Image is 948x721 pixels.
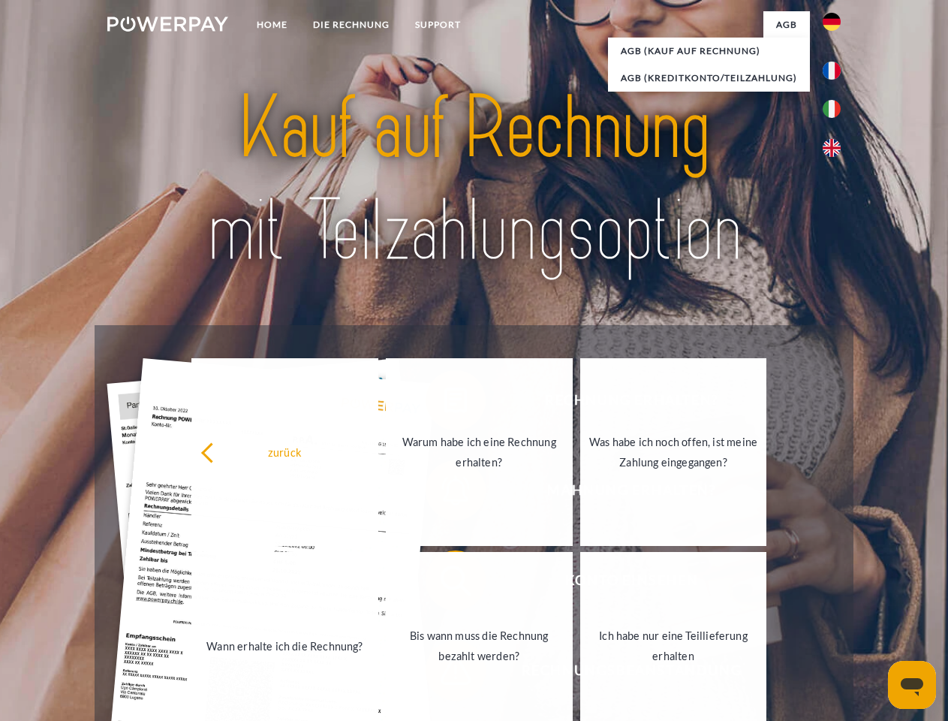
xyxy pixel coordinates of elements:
div: Warum habe ich eine Rechnung erhalten? [395,432,564,472]
div: Wann erhalte ich die Rechnung? [200,635,369,656]
a: agb [763,11,810,38]
a: AGB (Kauf auf Rechnung) [608,38,810,65]
img: it [823,100,841,118]
img: fr [823,62,841,80]
a: Home [244,11,300,38]
img: title-powerpay_de.svg [143,72,805,288]
a: AGB (Kreditkonto/Teilzahlung) [608,65,810,92]
div: Was habe ich noch offen, ist meine Zahlung eingegangen? [589,432,758,472]
a: Was habe ich noch offen, ist meine Zahlung eingegangen? [580,358,767,546]
img: de [823,13,841,31]
img: en [823,139,841,157]
div: zurück [200,442,369,462]
a: SUPPORT [402,11,474,38]
div: Ich habe nur eine Teillieferung erhalten [589,626,758,666]
iframe: Schaltfläche zum Öffnen des Messaging-Fensters [888,661,936,709]
div: Bis wann muss die Rechnung bezahlt werden? [395,626,564,666]
img: logo-powerpay-white.svg [107,17,228,32]
a: DIE RECHNUNG [300,11,402,38]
